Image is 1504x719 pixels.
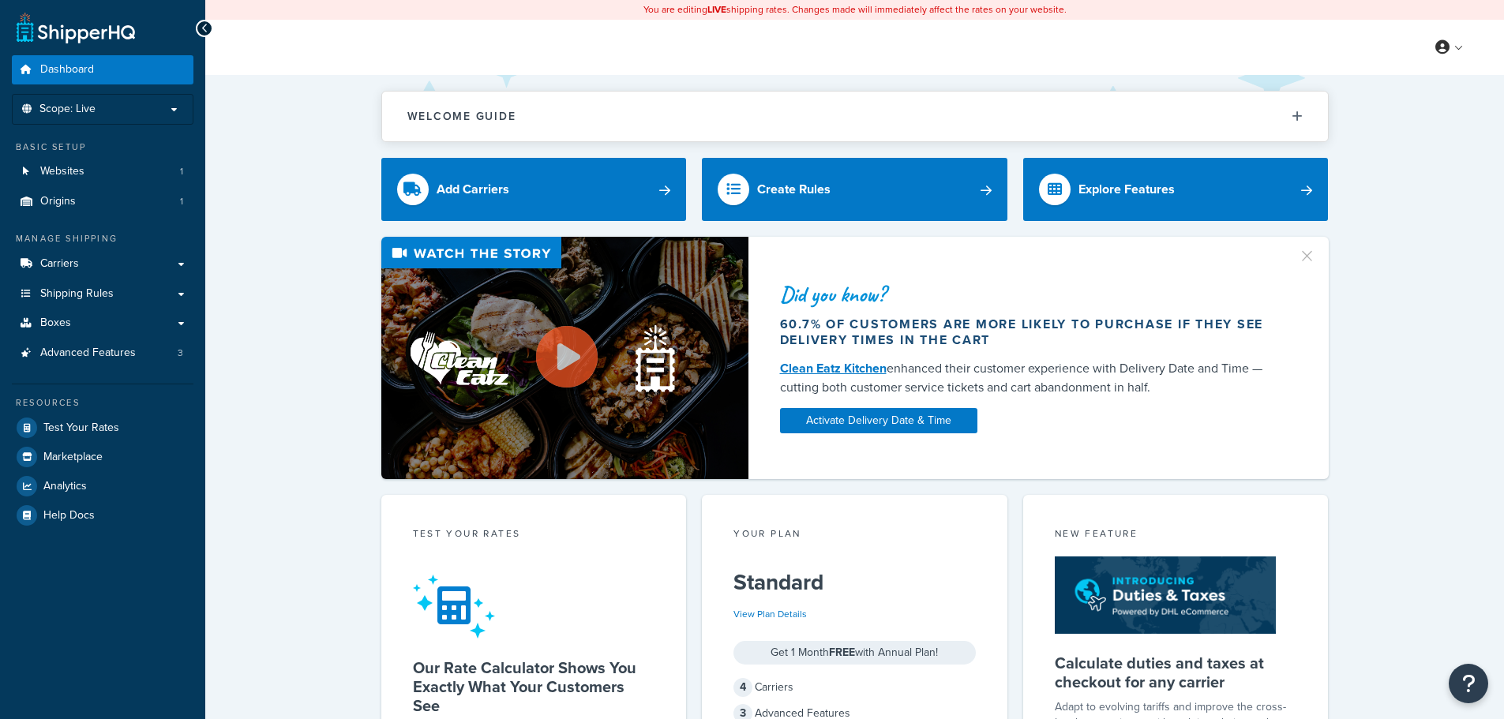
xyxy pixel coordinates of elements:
[1023,158,1329,221] a: Explore Features
[1055,653,1297,691] h5: Calculate duties and taxes at checkout for any carrier
[1449,664,1488,703] button: Open Resource Center
[780,359,887,377] a: Clean Eatz Kitchen
[43,421,119,435] span: Test Your Rates
[381,158,687,221] a: Add Carriers
[437,178,509,200] div: Add Carriers
[12,414,193,442] a: Test Your Rates
[40,346,136,360] span: Advanced Features
[12,309,193,338] a: Boxes
[40,316,71,330] span: Boxes
[12,187,193,216] li: Origins
[12,396,193,410] div: Resources
[413,658,655,715] h5: Our Rate Calculator Shows You Exactly What Your Customers See
[43,451,103,464] span: Marketplace
[39,103,96,116] span: Scope: Live
[1078,178,1175,200] div: Explore Features
[733,678,752,697] span: 4
[40,165,84,178] span: Websites
[180,165,183,178] span: 1
[407,110,516,122] h2: Welcome Guide
[829,644,855,661] strong: FREE
[178,346,183,360] span: 3
[40,195,76,208] span: Origins
[12,279,193,309] a: Shipping Rules
[413,526,655,545] div: Test your rates
[1055,526,1297,545] div: New Feature
[733,676,976,698] div: Carriers
[733,526,976,545] div: Your Plan
[12,55,193,84] a: Dashboard
[780,316,1279,348] div: 60.7% of customers are more likely to purchase if they see delivery times in the cart
[12,157,193,186] li: Websites
[12,443,193,471] a: Marketplace
[12,157,193,186] a: Websites1
[733,641,976,665] div: Get 1 Month with Annual Plan!
[12,339,193,368] li: Advanced Features
[43,480,87,493] span: Analytics
[702,158,1007,221] a: Create Rules
[40,287,114,301] span: Shipping Rules
[12,187,193,216] a: Origins1
[40,63,94,77] span: Dashboard
[12,501,193,530] a: Help Docs
[707,2,726,17] b: LIVE
[733,607,807,621] a: View Plan Details
[40,257,79,271] span: Carriers
[12,140,193,154] div: Basic Setup
[382,92,1328,141] button: Welcome Guide
[12,249,193,279] a: Carriers
[733,570,976,595] h5: Standard
[12,232,193,245] div: Manage Shipping
[381,237,748,479] img: Video thumbnail
[780,408,977,433] a: Activate Delivery Date & Time
[12,472,193,500] a: Analytics
[43,509,95,522] span: Help Docs
[180,195,183,208] span: 1
[12,339,193,368] a: Advanced Features3
[757,178,831,200] div: Create Rules
[780,359,1279,397] div: enhanced their customer experience with Delivery Date and Time — cutting both customer service ti...
[780,283,1279,305] div: Did you know?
